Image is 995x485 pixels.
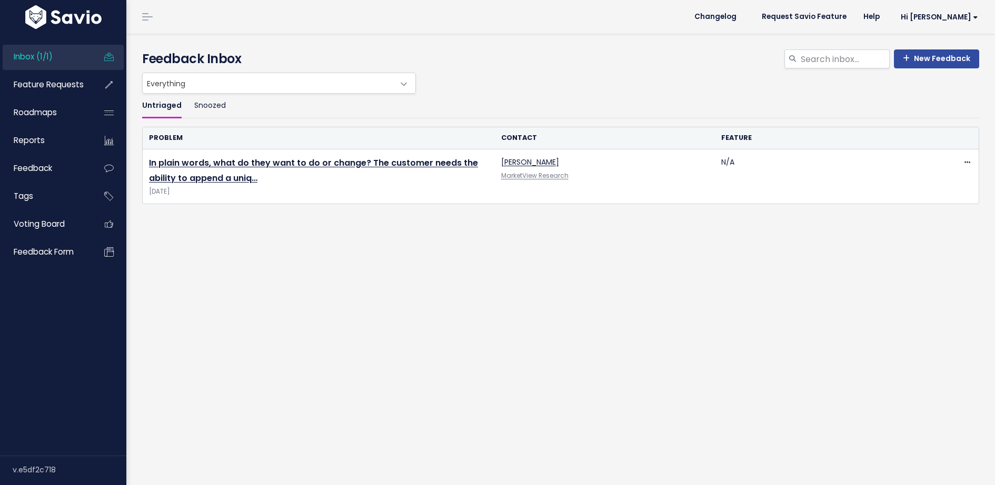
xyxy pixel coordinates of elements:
a: Snoozed [194,94,226,118]
span: Everything [143,73,394,93]
th: Contact [495,127,715,149]
a: MarketView Research [501,171,569,180]
span: Reports [14,135,45,146]
span: Inbox (1/1) [14,51,53,62]
a: Feedback form [3,240,87,264]
span: Feature Requests [14,79,84,90]
span: Hi [PERSON_NAME] [901,13,978,21]
th: Feature [715,127,935,149]
td: N/A [715,149,935,204]
a: New Feedback [894,49,979,68]
h4: Feedback Inbox [142,49,979,68]
a: Roadmaps [3,100,87,125]
span: Roadmaps [14,107,57,118]
a: Tags [3,184,87,208]
span: [DATE] [149,186,489,197]
a: Feature Requests [3,73,87,97]
a: Request Savio Feature [753,9,855,25]
a: Inbox (1/1) [3,45,87,69]
a: Help [855,9,888,25]
span: Feedback [14,163,52,174]
a: Hi [PERSON_NAME] [888,9,987,25]
div: v.e5df2c718 [13,456,126,483]
span: Changelog [694,13,737,21]
img: logo-white.9d6f32f41409.svg [23,5,104,29]
a: Reports [3,128,87,153]
ul: Filter feature requests [142,94,979,118]
span: Everything [142,73,416,94]
span: Feedback form [14,246,74,257]
span: Tags [14,190,33,201]
a: Voting Board [3,212,87,236]
a: [PERSON_NAME] [501,157,559,167]
input: Search inbox... [800,49,890,68]
a: Untriaged [142,94,182,118]
a: Feedback [3,156,87,180]
a: In plain words, what do they want to do or change? The customer needs the ability to append a uniq… [149,157,478,184]
th: Problem [143,127,495,149]
span: Voting Board [14,218,65,229]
